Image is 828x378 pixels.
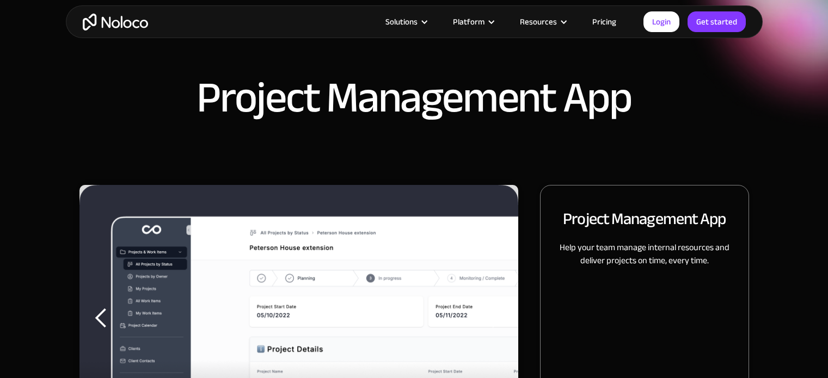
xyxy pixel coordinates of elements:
[554,241,735,267] p: Help your team manage internal resources and deliver projects on time, every time.
[83,14,148,30] a: home
[506,15,579,29] div: Resources
[453,15,484,29] div: Platform
[688,11,746,32] a: Get started
[579,15,630,29] a: Pricing
[385,15,418,29] div: Solutions
[520,15,557,29] div: Resources
[372,15,439,29] div: Solutions
[197,76,631,120] h1: Project Management App
[563,207,726,230] h2: Project Management App
[439,15,506,29] div: Platform
[643,11,679,32] a: Login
